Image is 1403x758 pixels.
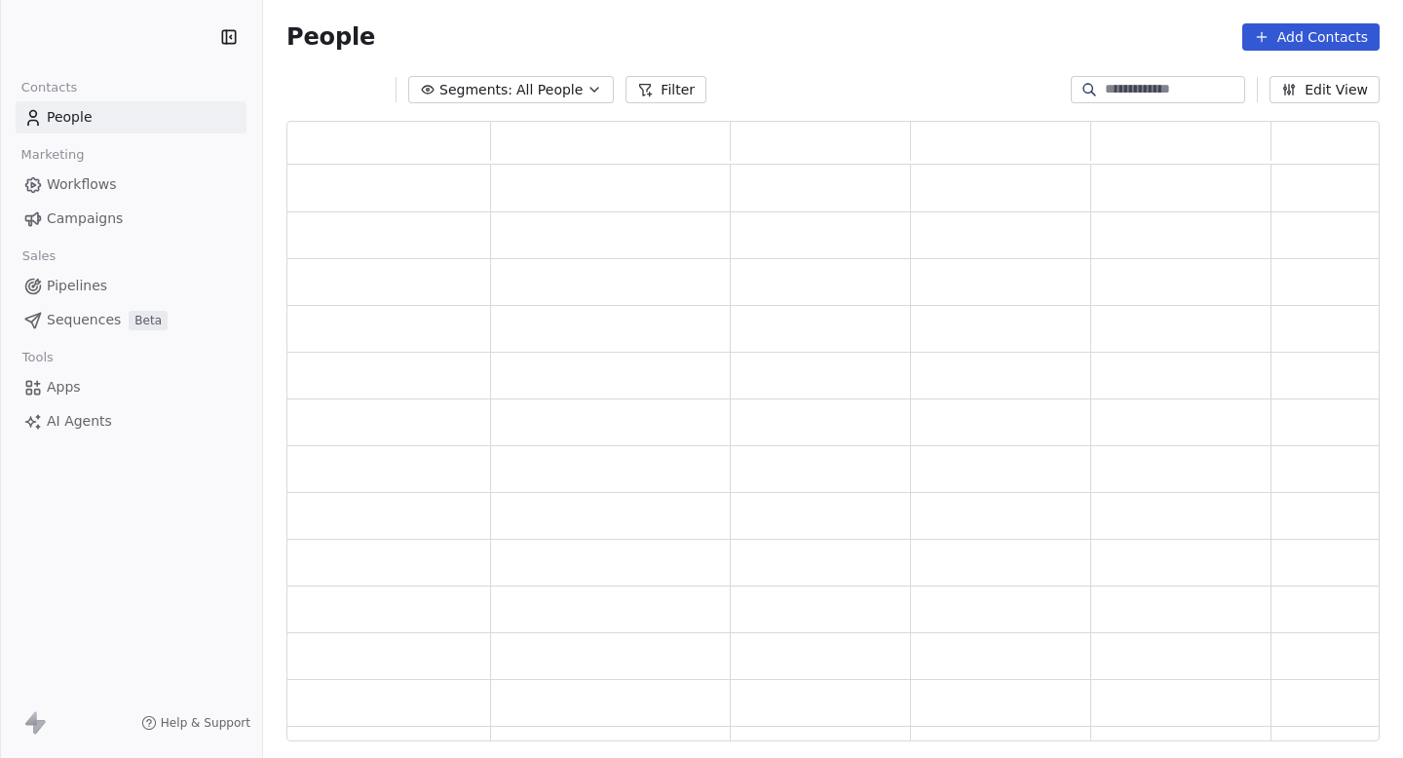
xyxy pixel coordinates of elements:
[516,80,583,100] span: All People
[47,107,93,128] span: People
[47,208,123,229] span: Campaigns
[141,715,250,731] a: Help & Support
[129,311,168,330] span: Beta
[13,140,93,170] span: Marketing
[1242,23,1380,51] button: Add Contacts
[47,310,121,330] span: Sequences
[16,203,246,235] a: Campaigns
[1270,76,1380,103] button: Edit View
[626,76,706,103] button: Filter
[47,377,81,398] span: Apps
[16,101,246,133] a: People
[439,80,512,100] span: Segments:
[16,371,246,403] a: Apps
[47,174,117,195] span: Workflows
[47,276,107,296] span: Pipelines
[286,22,375,52] span: People
[16,304,246,336] a: SequencesBeta
[16,270,246,302] a: Pipelines
[14,343,61,372] span: Tools
[161,715,250,731] span: Help & Support
[47,411,112,432] span: AI Agents
[16,405,246,437] a: AI Agents
[13,73,86,102] span: Contacts
[16,169,246,201] a: Workflows
[14,242,64,271] span: Sales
